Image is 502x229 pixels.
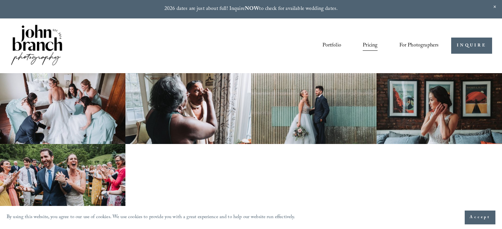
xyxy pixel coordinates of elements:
[363,40,378,51] a: Pricing
[470,214,490,221] span: Accept
[451,38,492,54] a: INQUIRE
[125,73,251,144] img: Woman applying makeup to another woman near a window with floral curtains and autumn flowers.
[399,40,439,51] a: folder dropdown
[465,211,495,224] button: Accept
[7,213,295,222] p: By using this website, you agree to our use of cookies. We use cookies to provide you with a grea...
[10,23,63,68] img: John Branch IV Photography
[322,40,341,51] a: Portfolio
[251,73,377,144] img: A bride and groom standing together, laughing, with the bride holding a bouquet in front of a cor...
[377,73,502,144] img: Bride adjusting earring in front of framed posters on a brick wall.
[399,41,439,51] span: For Photographers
